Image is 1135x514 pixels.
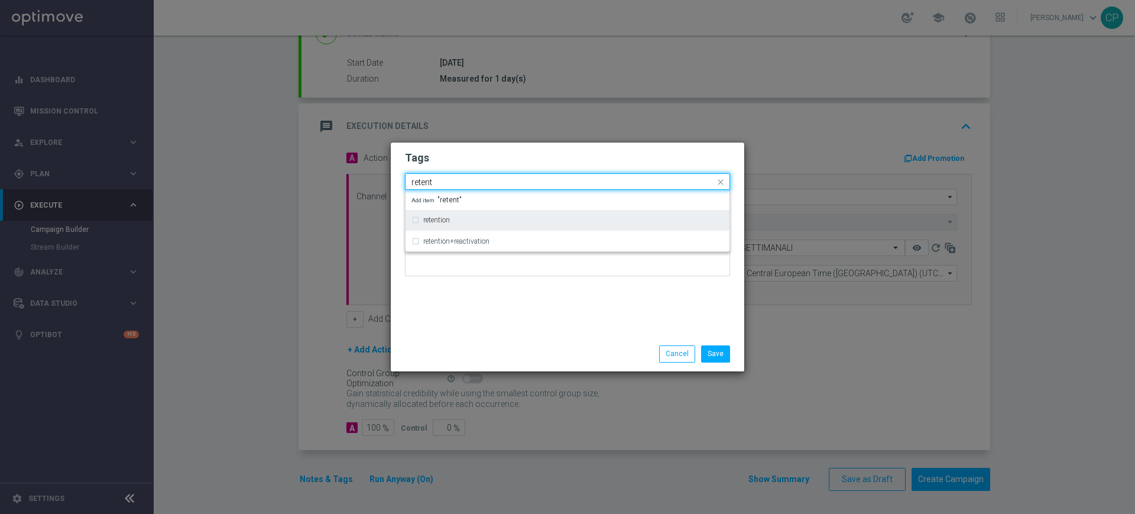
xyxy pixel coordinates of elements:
[405,190,730,252] ng-dropdown-panel: Options list
[701,345,730,362] button: Save
[659,345,695,362] button: Cancel
[423,216,450,224] label: retention
[411,211,724,229] div: retention
[411,196,462,203] span: "retent"
[405,151,730,165] h2: Tags
[411,232,724,251] div: retention+reactivation
[405,173,730,190] ng-select: all, no bonus
[411,197,437,203] span: Add item
[423,238,489,245] label: retention+reactivation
